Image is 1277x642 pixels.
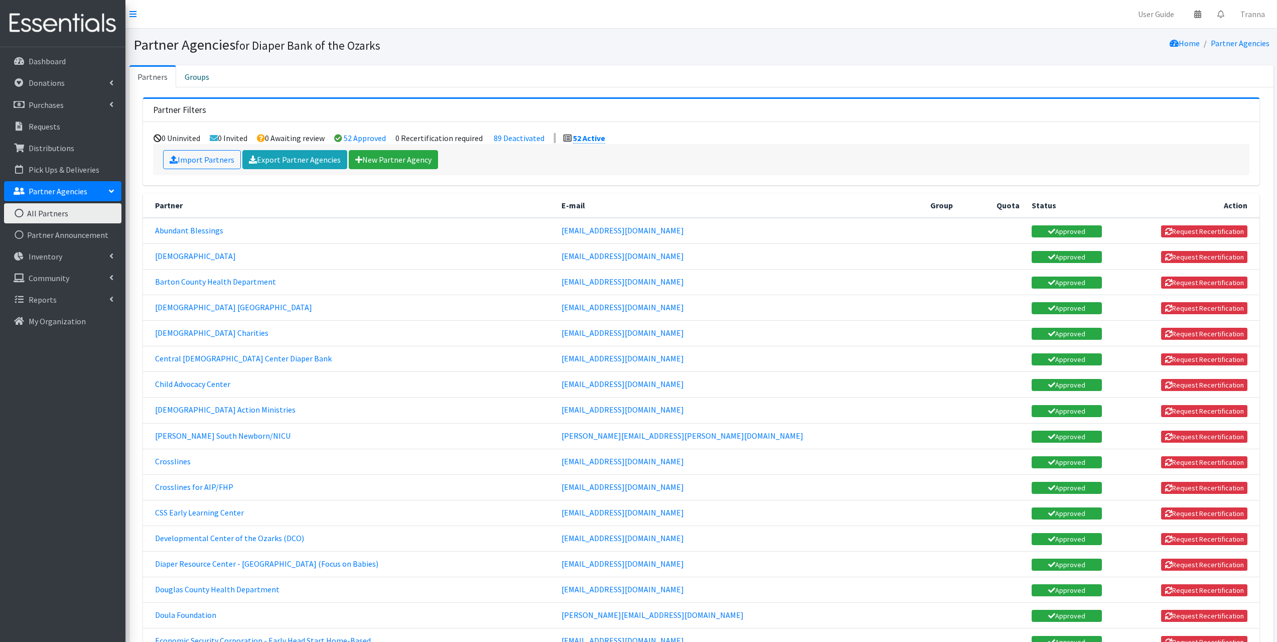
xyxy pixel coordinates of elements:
[155,559,378,569] a: Diaper Resource Center - [GEOGRAPHIC_DATA] (Focus on Babies)
[4,7,121,40] img: HumanEssentials
[1161,559,1247,571] button: Request Recertification
[155,353,332,363] a: Central [DEMOGRAPHIC_DATA] Center Diaper Bank
[561,277,684,287] a: [EMAIL_ADDRESS][DOMAIN_NAME]
[4,268,121,288] a: Community
[1211,38,1269,48] a: Partner Agencies
[1032,379,1102,391] a: Approved
[29,100,64,110] p: Purchases
[561,353,684,363] a: [EMAIL_ADDRESS][DOMAIN_NAME]
[1161,225,1247,237] button: Request Recertification
[1161,431,1247,443] button: Request Recertification
[155,225,223,235] a: Abundant Blessings
[4,138,121,158] a: Distributions
[1032,507,1102,520] a: Approved
[1161,353,1247,365] button: Request Recertification
[4,160,121,180] a: Pick Ups & Deliveries
[1032,277,1102,289] a: Approved
[155,328,268,338] a: [DEMOGRAPHIC_DATA] Charities
[924,193,974,218] th: Group
[561,507,684,518] a: [EMAIL_ADDRESS][DOMAIN_NAME]
[561,533,684,543] a: [EMAIL_ADDRESS][DOMAIN_NAME]
[1032,559,1102,571] a: Approved
[1161,277,1247,289] button: Request Recertification
[155,610,216,620] a: Doula Foundation
[155,456,191,466] a: Crosslines
[1161,328,1247,340] button: Request Recertification
[129,65,176,87] a: Partners
[155,482,233,492] a: Crosslines for AIP/FHP
[1161,507,1247,520] button: Request Recertification
[1032,405,1102,417] a: Approved
[1108,193,1259,218] th: Action
[1032,533,1102,545] a: Approved
[242,150,347,169] a: Export Partner Agencies
[4,116,121,137] a: Requests
[1232,4,1273,24] a: Tranna
[1161,610,1247,622] button: Request Recertification
[1032,456,1102,468] a: Approved
[29,295,57,305] p: Reports
[561,482,684,492] a: [EMAIL_ADDRESS][DOMAIN_NAME]
[561,225,684,235] a: [EMAIL_ADDRESS][DOMAIN_NAME]
[975,193,1026,218] th: Quota
[155,431,291,441] a: [PERSON_NAME] South Newborn/NICU
[555,193,924,218] th: E-mail
[561,379,684,389] a: [EMAIL_ADDRESS][DOMAIN_NAME]
[1032,302,1102,314] a: Approved
[29,143,74,153] p: Distributions
[153,105,206,115] h3: Partner Filters
[4,51,121,71] a: Dashboard
[561,610,744,620] a: [PERSON_NAME][EMAIL_ADDRESS][DOMAIN_NAME]
[4,73,121,93] a: Donations
[1161,405,1247,417] button: Request Recertification
[395,133,483,143] li: 0 Recertification required
[155,379,230,389] a: Child Advocacy Center
[561,405,684,415] a: [EMAIL_ADDRESS][DOMAIN_NAME]
[235,38,380,53] small: for Diaper Bank of the Ozarks
[1130,4,1182,24] a: User Guide
[1161,379,1247,391] button: Request Recertification
[29,165,99,175] p: Pick Ups & Deliveries
[1026,193,1108,218] th: Status
[561,456,684,466] a: [EMAIL_ADDRESS][DOMAIN_NAME]
[344,133,386,143] a: 52 Approved
[561,302,684,312] a: [EMAIL_ADDRESS][DOMAIN_NAME]
[494,133,544,143] a: 89 Deactivated
[573,133,605,144] a: 52 Active
[4,95,121,115] a: Purchases
[163,150,241,169] a: Import Partners
[1161,302,1247,314] button: Request Recertification
[29,78,65,88] p: Donations
[1032,328,1102,340] a: Approved
[29,121,60,132] p: Requests
[154,133,200,143] li: 0 Uninvited
[29,316,86,326] p: My Organization
[155,533,304,543] a: Developmental Center of the Ozarks (DCO)
[1032,610,1102,622] a: Approved
[4,311,121,331] a: My Organization
[1032,584,1102,596] a: Approved
[29,273,69,283] p: Community
[561,328,684,338] a: [EMAIL_ADDRESS][DOMAIN_NAME]
[1170,38,1200,48] a: Home
[29,186,87,196] p: Partner Agencies
[155,405,296,415] a: [DEMOGRAPHIC_DATA] Action Ministries
[1161,251,1247,263] button: Request Recertification
[561,559,684,569] a: [EMAIL_ADDRESS][DOMAIN_NAME]
[1032,353,1102,365] a: Approved
[1032,431,1102,443] a: Approved
[1161,533,1247,545] button: Request Recertification
[4,290,121,310] a: Reports
[155,302,312,312] a: [DEMOGRAPHIC_DATA] [GEOGRAPHIC_DATA]
[1032,225,1102,237] a: Approved
[4,246,121,267] a: Inventory
[4,225,121,245] a: Partner Announcement
[29,251,62,262] p: Inventory
[349,150,438,169] a: New Partner Agency
[143,193,555,218] th: Partner
[257,133,325,143] li: 0 Awaiting review
[210,133,247,143] li: 0 Invited
[4,203,121,223] a: All Partners
[155,277,276,287] a: Barton County Health Department
[561,584,684,594] a: [EMAIL_ADDRESS][DOMAIN_NAME]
